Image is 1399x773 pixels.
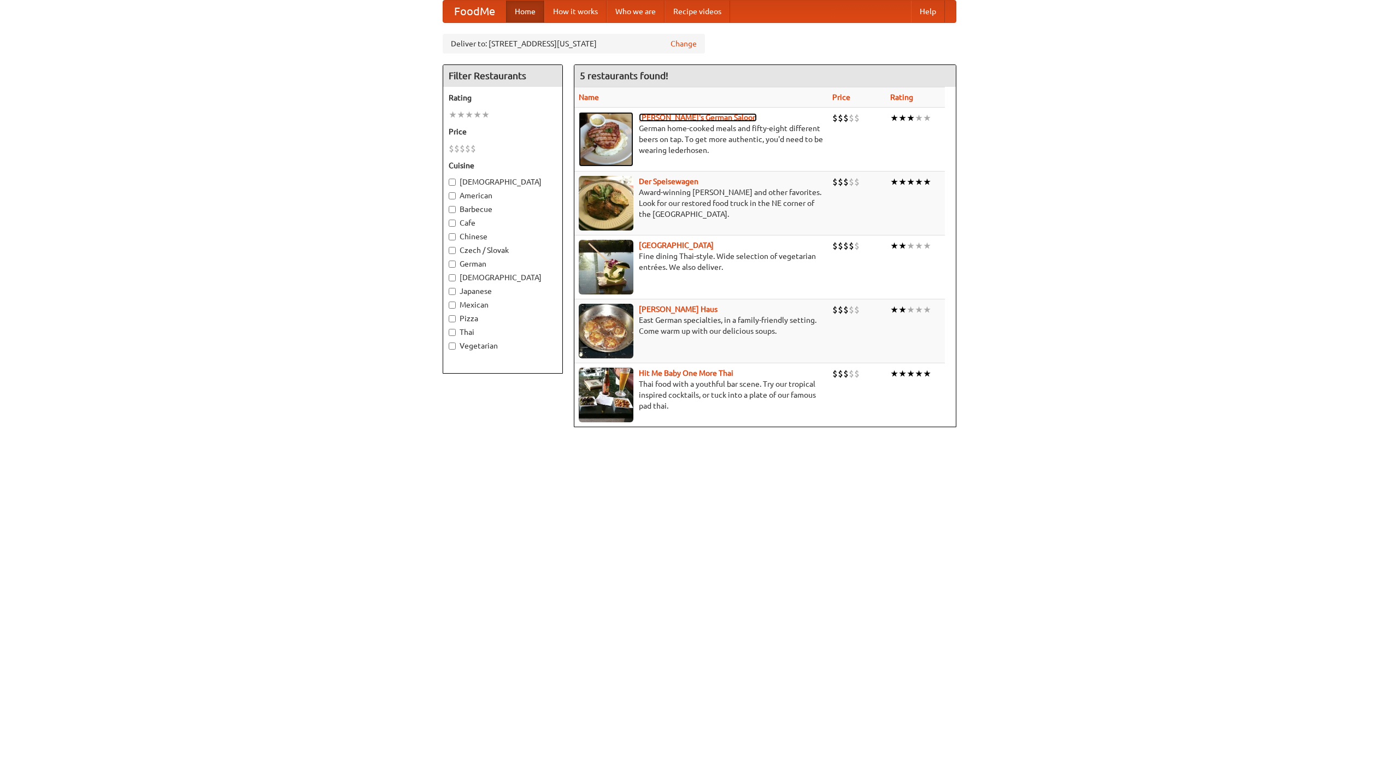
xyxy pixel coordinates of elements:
ng-pluralize: 5 restaurants found! [580,70,668,81]
li: ★ [915,112,923,124]
img: speisewagen.jpg [579,176,633,231]
li: $ [838,112,843,124]
li: $ [460,143,465,155]
h5: Rating [449,92,557,103]
a: [GEOGRAPHIC_DATA] [639,241,714,250]
li: $ [854,368,860,380]
li: ★ [915,368,923,380]
li: $ [832,304,838,316]
li: ★ [923,240,931,252]
a: Home [506,1,544,22]
li: $ [838,240,843,252]
label: Mexican [449,299,557,310]
li: ★ [907,176,915,188]
img: babythai.jpg [579,368,633,422]
li: ★ [898,304,907,316]
a: Recipe videos [665,1,730,22]
li: $ [838,176,843,188]
p: German home-cooked meals and fifty-eight different beers on tap. To get more authentic, you'd nee... [579,123,824,156]
li: ★ [890,240,898,252]
label: German [449,258,557,269]
a: Hit Me Baby One More Thai [639,369,733,377]
a: Who we are [607,1,665,22]
a: How it works [544,1,607,22]
li: $ [854,304,860,316]
li: $ [832,112,838,124]
li: $ [849,112,854,124]
li: $ [471,143,476,155]
li: $ [843,112,849,124]
li: ★ [907,240,915,252]
label: Barbecue [449,204,557,215]
a: FoodMe [443,1,506,22]
label: Cafe [449,217,557,228]
li: ★ [907,304,915,316]
img: esthers.jpg [579,112,633,167]
li: ★ [915,304,923,316]
li: ★ [898,176,907,188]
input: Thai [449,329,456,336]
input: Barbecue [449,206,456,213]
li: $ [832,368,838,380]
li: ★ [915,176,923,188]
li: $ [849,304,854,316]
input: Pizza [449,315,456,322]
a: [PERSON_NAME] Haus [639,305,718,314]
p: Thai food with a youthful bar scene. Try our tropical inspired cocktails, or tuck into a plate of... [579,379,824,411]
a: [PERSON_NAME]'s German Saloon [639,113,757,122]
input: American [449,192,456,199]
li: $ [465,143,471,155]
input: German [449,261,456,268]
a: Der Speisewagen [639,177,698,186]
li: $ [838,304,843,316]
li: $ [854,240,860,252]
a: Help [911,1,945,22]
li: ★ [898,368,907,380]
li: $ [849,240,854,252]
p: Award-winning [PERSON_NAME] and other favorites. Look for our restored food truck in the NE corne... [579,187,824,220]
li: $ [854,176,860,188]
li: $ [849,368,854,380]
li: $ [843,304,849,316]
label: Chinese [449,231,557,242]
li: $ [849,176,854,188]
li: ★ [465,109,473,121]
li: $ [832,240,838,252]
input: Czech / Slovak [449,247,456,254]
label: American [449,190,557,201]
p: Fine dining Thai-style. Wide selection of vegetarian entrées. We also deliver. [579,251,824,273]
label: Pizza [449,313,557,324]
img: satay.jpg [579,240,633,294]
li: ★ [449,109,457,121]
li: ★ [898,112,907,124]
input: [DEMOGRAPHIC_DATA] [449,179,456,186]
div: Deliver to: [STREET_ADDRESS][US_STATE] [443,34,705,54]
label: [DEMOGRAPHIC_DATA] [449,176,557,187]
li: $ [854,112,860,124]
li: ★ [907,368,915,380]
li: ★ [923,368,931,380]
label: [DEMOGRAPHIC_DATA] [449,272,557,283]
input: Japanese [449,288,456,295]
li: ★ [481,109,490,121]
li: ★ [923,176,931,188]
input: Vegetarian [449,343,456,350]
li: ★ [473,109,481,121]
li: $ [843,176,849,188]
li: $ [843,368,849,380]
label: Japanese [449,286,557,297]
li: ★ [890,304,898,316]
li: ★ [915,240,923,252]
li: ★ [907,112,915,124]
h5: Cuisine [449,160,557,171]
p: East German specialties, in a family-friendly setting. Come warm up with our delicious soups. [579,315,824,337]
li: ★ [457,109,465,121]
label: Vegetarian [449,340,557,351]
li: ★ [890,176,898,188]
li: ★ [923,112,931,124]
label: Thai [449,327,557,338]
